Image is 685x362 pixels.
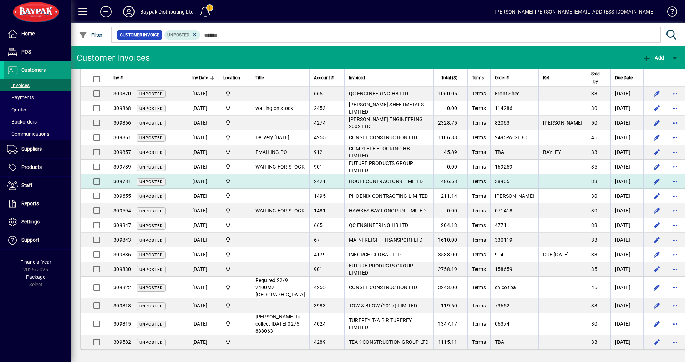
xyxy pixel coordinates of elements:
a: Settings [4,213,71,231]
span: 45 [591,285,597,290]
td: 119.60 [433,298,467,313]
span: INFORCE GLOBAL LTD [349,252,401,257]
span: 114286 [495,105,513,111]
td: [DATE] [188,174,219,189]
td: 211.14 [433,189,467,203]
a: Home [4,25,71,43]
span: Terms [472,74,484,82]
button: More options [669,336,681,348]
span: Terms [472,105,486,111]
button: Add [641,51,666,64]
td: [DATE] [188,203,219,218]
span: 35 [591,266,597,272]
span: 33 [591,303,597,308]
span: Reports [21,201,39,206]
span: MAINFREIGHT TRANSPORT LTD [349,237,422,243]
span: Delivery [DATE] [255,135,290,140]
span: Add [643,55,664,61]
span: 33 [591,91,597,96]
span: Invoices [7,82,30,88]
span: Suppliers [21,146,42,152]
span: Baypak - Onekawa [223,119,247,127]
span: COMPLETE FLOORING HB LIMITED [349,146,410,159]
span: [PERSON_NAME] to collect [DATE] 0275 888063 [255,314,301,334]
button: More options [669,220,681,231]
span: Terms [472,149,486,155]
span: Baypak - Onekawa [223,302,247,310]
span: Terms [472,339,486,345]
td: 2758.19 [433,262,467,277]
span: 06374 [495,321,509,327]
button: Edit [651,300,662,311]
span: Unposted [139,253,163,257]
span: 4255 [314,285,326,290]
td: 2328.75 [433,116,467,130]
span: Inv # [113,74,123,82]
span: 30 [591,321,597,327]
span: Terms [472,303,486,308]
span: Unposted [139,106,163,111]
span: 45 [591,135,597,140]
span: QC ENGINEERING HB LTD [349,222,408,228]
span: 914 [495,252,504,257]
span: 912 [314,149,323,155]
span: Baypak - Onekawa [223,265,247,273]
span: Total ($) [441,74,457,82]
span: 4289 [314,339,326,345]
span: CONSET CONSTRUCTION LTD [349,135,417,140]
td: 0.00 [433,101,467,116]
span: 2495-WC-TBC [495,135,527,140]
span: 30 [591,193,597,199]
span: Due Date [615,74,633,82]
span: Package [26,274,45,280]
td: [DATE] [188,160,219,174]
span: 901 [314,266,323,272]
span: TEAK CONSTRUCTION GROUP LTD [349,339,429,345]
span: 4255 [314,135,326,140]
td: [DATE] [188,145,219,160]
span: Unposted [167,32,189,37]
span: Inv Date [192,74,208,82]
td: 1347.17 [433,313,467,335]
td: 45.89 [433,145,467,160]
span: TURFREY T/A B R TURFREY LIMITED [349,317,412,330]
span: 30 [591,208,597,213]
span: Terms [472,252,486,257]
a: Support [4,231,71,249]
div: Baypak Distributing Ltd [140,6,194,17]
a: POS [4,43,71,61]
td: [DATE] [610,174,643,189]
span: 3983 [314,303,326,308]
span: 901 [314,164,323,170]
button: Edit [651,88,662,99]
span: Customers [21,67,46,73]
span: Products [21,164,42,170]
span: FUTURE PRODUCTS GROUP LIMITED [349,160,413,173]
button: More options [669,176,681,187]
span: Terms [472,208,486,213]
button: Edit [651,234,662,246]
span: DUE [DATE] [543,252,569,257]
td: [DATE] [610,203,643,218]
td: 1115.11 [433,335,467,349]
span: 67 [314,237,320,243]
button: Edit [651,249,662,260]
span: Baypak - Onekawa [223,192,247,200]
button: Edit [651,161,662,172]
span: 33 [591,222,597,228]
button: Edit [651,318,662,330]
span: Payments [7,95,34,100]
span: 309857 [113,149,131,155]
span: Location [223,74,240,82]
a: Reports [4,195,71,213]
a: Invoices [4,79,71,91]
td: [DATE] [610,335,643,349]
a: Payments [4,91,71,104]
td: 0.00 [433,203,467,218]
span: 33 [591,252,597,257]
span: Baypak - Onekawa [223,104,247,112]
span: Unposted [139,150,163,155]
span: Financial Year [20,259,51,265]
span: Staff [21,182,32,188]
button: Edit [651,117,662,129]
